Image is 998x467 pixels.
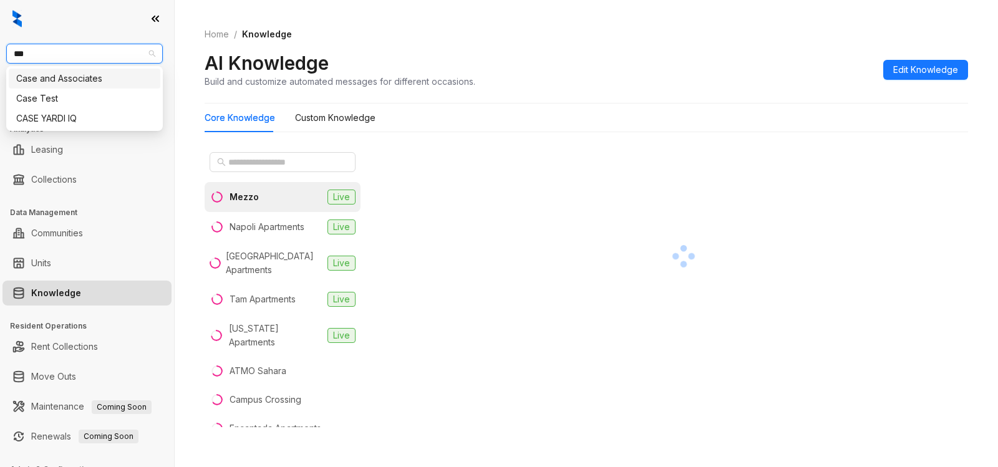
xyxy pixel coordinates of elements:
[31,424,138,449] a: RenewalsComing Soon
[10,207,174,218] h3: Data Management
[327,256,356,271] span: Live
[31,167,77,192] a: Collections
[205,75,475,88] div: Build and customize automated messages for different occasions.
[2,281,172,306] li: Knowledge
[2,334,172,359] li: Rent Collections
[226,249,322,277] div: [GEOGRAPHIC_DATA] Apartments
[16,72,153,85] div: Case and Associates
[230,190,259,204] div: Mezzo
[230,364,286,378] div: ATMO Sahara
[242,29,292,39] span: Knowledge
[202,27,231,41] a: Home
[205,111,275,125] div: Core Knowledge
[12,10,22,27] img: logo
[205,51,329,75] h2: AI Knowledge
[31,137,63,162] a: Leasing
[2,251,172,276] li: Units
[234,27,237,41] li: /
[9,108,160,128] div: CASE YARDI IQ
[230,292,296,306] div: Tam Apartments
[2,84,172,108] li: Leads
[31,251,51,276] a: Units
[883,60,968,80] button: Edit Knowledge
[217,158,226,166] span: search
[9,89,160,108] div: Case Test
[230,393,301,407] div: Campus Crossing
[10,320,174,332] h3: Resident Operations
[327,328,356,343] span: Live
[2,137,172,162] li: Leasing
[2,364,172,389] li: Move Outs
[92,400,152,414] span: Coming Soon
[2,394,172,419] li: Maintenance
[9,69,160,89] div: Case and Associates
[2,424,172,449] li: Renewals
[327,292,356,307] span: Live
[2,167,172,192] li: Collections
[79,430,138,443] span: Coming Soon
[229,322,322,349] div: [US_STATE] Apartments
[327,190,356,205] span: Live
[31,221,83,246] a: Communities
[327,219,356,234] span: Live
[230,421,321,435] div: Encantada Apartments
[16,112,153,125] div: CASE YARDI IQ
[31,364,76,389] a: Move Outs
[16,92,153,105] div: Case Test
[2,221,172,246] li: Communities
[295,111,375,125] div: Custom Knowledge
[31,334,98,359] a: Rent Collections
[893,63,958,77] span: Edit Knowledge
[31,281,81,306] a: Knowledge
[230,220,304,234] div: Napoli Apartments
